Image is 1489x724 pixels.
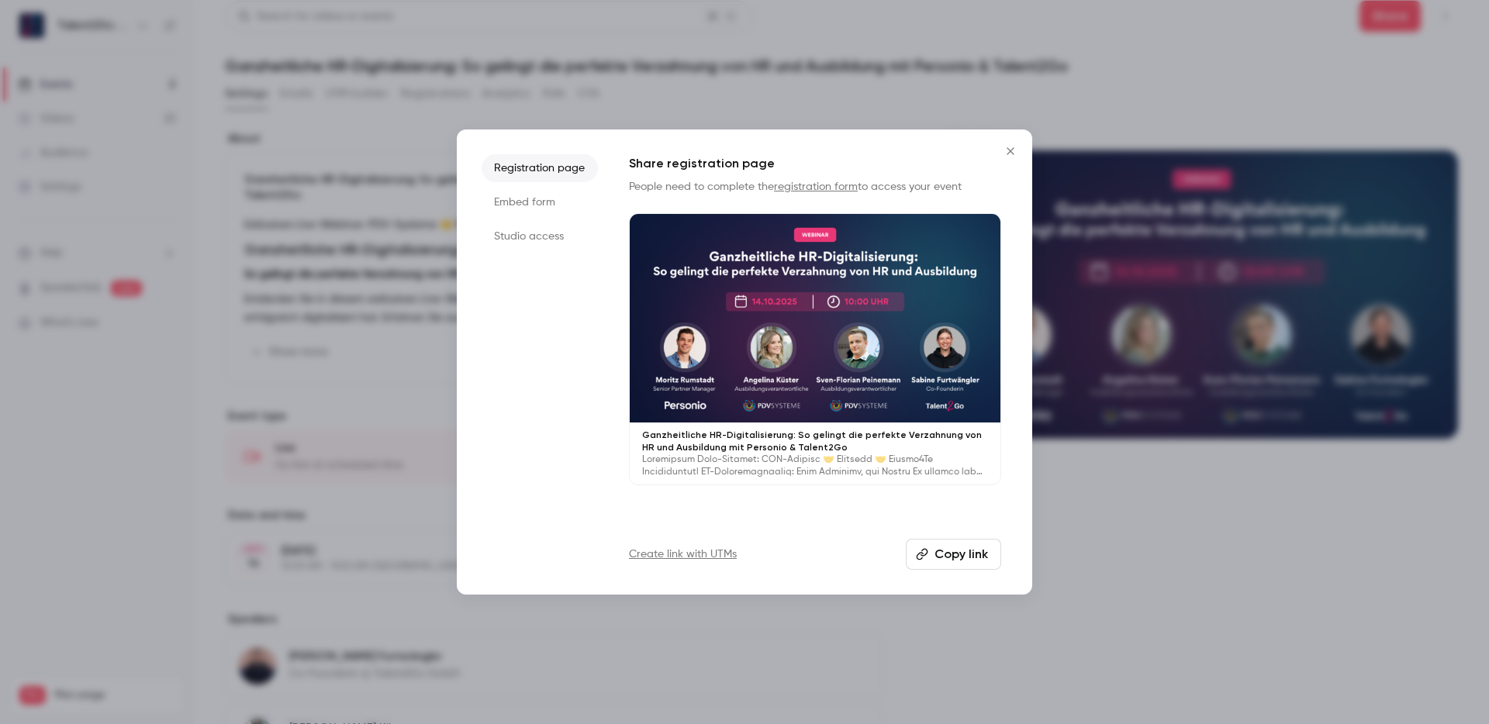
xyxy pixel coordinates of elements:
[482,154,598,182] li: Registration page
[995,136,1026,167] button: Close
[906,539,1001,570] button: Copy link
[642,429,988,453] p: Ganzheitliche HR-Digitalisierung: So gelingt die perfekte Verzahnung von HR und Ausbildung mit Pe...
[482,188,598,216] li: Embed form
[774,181,858,192] a: registration form
[629,546,737,562] a: Create link with UTMs
[629,154,1001,173] h1: Share registration page
[629,179,1001,195] p: People need to complete the to access your event
[642,453,988,478] p: Loremipsum Dolo-Sitamet: CON-Adipisc 🤝 Elitsedd 🤝 Eiusmo4Te Incididuntutl ET-Doloremagnaaliq: Eni...
[629,213,1001,485] a: Ganzheitliche HR-Digitalisierung: So gelingt die perfekte Verzahnung von HR und Ausbildung mit Pe...
[482,222,598,250] li: Studio access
